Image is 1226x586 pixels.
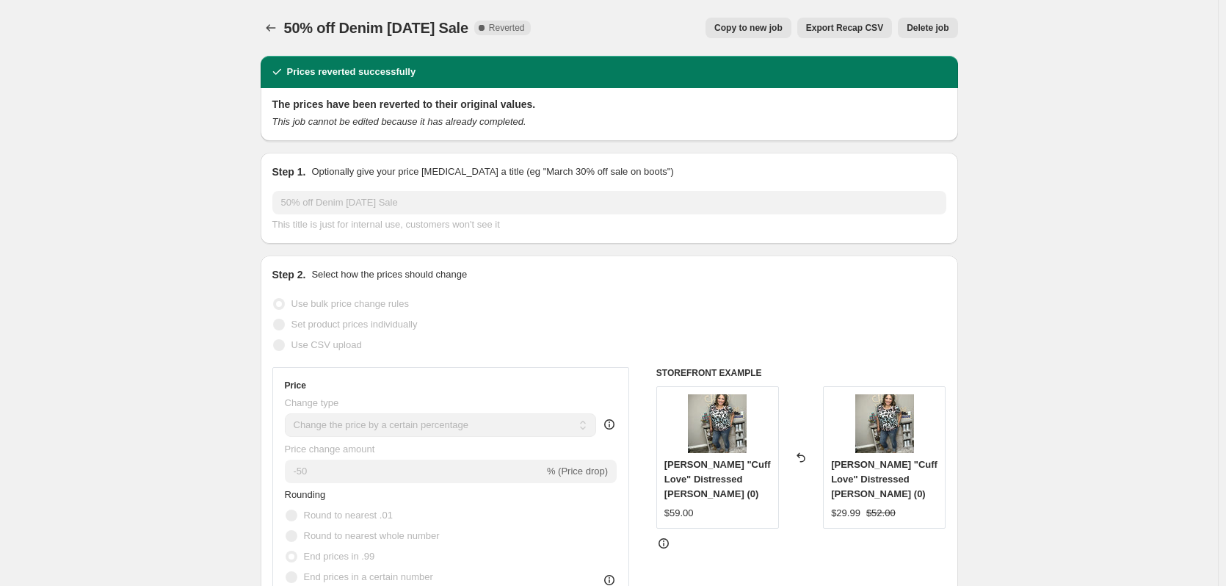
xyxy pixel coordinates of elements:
[831,506,860,521] div: $29.99
[547,466,608,477] span: % (Price drop)
[706,18,791,38] button: Copy to new job
[489,22,525,34] span: Reverted
[831,459,937,499] span: [PERSON_NAME] "Cuff Love" Distressed [PERSON_NAME] (0)
[272,164,306,179] h2: Step 1.
[291,319,418,330] span: Set product prices individually
[714,22,783,34] span: Copy to new job
[602,417,617,432] div: help
[806,22,883,34] span: Export Recap CSV
[797,18,892,38] button: Export Recap CSV
[855,394,914,453] img: judy-blue-cuff-love-distressed-denim_80x.jpg
[656,367,946,379] h6: STOREFRONT EXAMPLE
[272,219,500,230] span: This title is just for internal use, customers won't see it
[291,298,409,309] span: Use bulk price change rules
[272,116,526,127] i: This job cannot be edited because it has already completed.
[688,394,747,453] img: judy-blue-cuff-love-distressed-denim_80x.jpg
[272,97,946,112] h2: The prices have been reverted to their original values.
[272,267,306,282] h2: Step 2.
[304,510,393,521] span: Round to nearest .01
[304,571,433,582] span: End prices in a certain number
[285,460,544,483] input: -15
[866,506,896,521] strike: $52.00
[291,339,362,350] span: Use CSV upload
[285,380,306,391] h3: Price
[285,444,375,455] span: Price change amount
[664,459,771,499] span: [PERSON_NAME] "Cuff Love" Distressed [PERSON_NAME] (0)
[304,530,440,541] span: Round to nearest whole number
[907,22,948,34] span: Delete job
[311,267,467,282] p: Select how the prices should change
[311,164,673,179] p: Optionally give your price [MEDICAL_DATA] a title (eg "March 30% off sale on boots")
[898,18,957,38] button: Delete job
[304,551,375,562] span: End prices in .99
[272,191,946,214] input: 30% off holiday sale
[285,397,339,408] span: Change type
[261,18,281,38] button: Price change jobs
[284,20,468,36] span: 50% off Denim [DATE] Sale
[287,65,416,79] h2: Prices reverted successfully
[285,489,326,500] span: Rounding
[664,506,694,521] div: $59.00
